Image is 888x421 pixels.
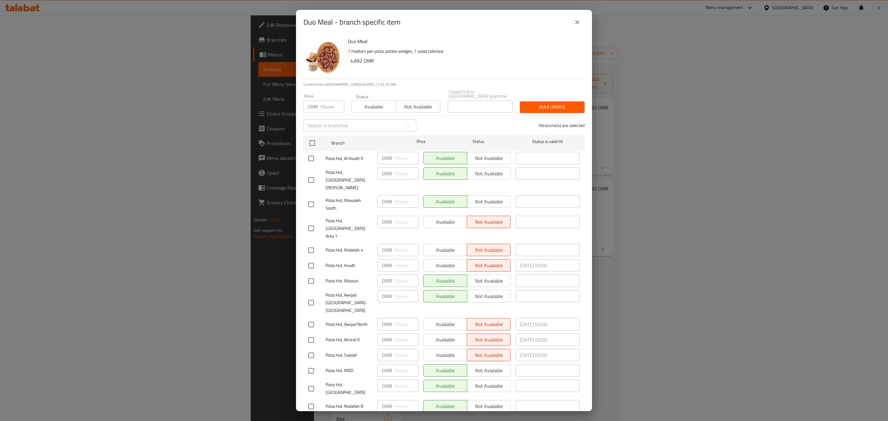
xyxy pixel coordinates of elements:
[303,82,585,87] p: Current time in [GEOGRAPHIC_DATA] is [DATE] 11:52:29 AM
[382,246,392,254] p: OMR
[395,349,418,361] input: Please enter price
[326,367,372,374] span: Pizza Hut, MBD
[382,262,392,269] p: OMR
[326,155,372,162] span: Pizza Hut, Al Koudh 6
[446,138,511,145] span: Status
[520,101,585,113] button: Bulk update
[382,218,392,226] p: OMR
[395,152,418,164] input: Please enter price
[382,321,392,328] p: OMR
[395,380,418,392] input: Please enter price
[395,216,418,228] input: Please enter price
[395,195,418,208] input: Please enter price
[348,37,580,46] h6: Duo Meal
[398,102,438,111] span: Not available
[395,364,418,377] input: Please enter price
[326,197,372,212] span: Pizza Hut, Mawaleh South
[396,100,440,113] button: Not available
[326,262,372,269] span: Pizza Hut, Koudh
[326,217,372,240] span: Pizza Hut, [GEOGRAPHIC_DATA] Area 1
[395,275,418,287] input: Please enter price
[303,37,343,76] img: Duo Meal
[326,351,372,359] span: Pizza Hut, Salalah
[351,100,396,113] button: Available
[395,318,418,330] input: Please enter price
[303,119,402,132] input: Search in branches
[395,400,418,412] input: Please enter price
[382,154,392,162] p: OMR
[401,138,442,145] span: Price
[331,139,396,147] span: Branch
[382,277,392,284] p: OMR
[382,403,392,410] p: OMR
[382,170,392,177] p: OMR
[326,277,372,285] span: Pizza Hut, Mazoun
[395,244,418,256] input: Please enter price
[326,336,372,344] span: Pizza Hut, Amirat 6
[570,15,585,30] button: close
[395,333,418,346] input: Please enter price
[525,103,580,111] span: Bulk update
[516,138,580,145] span: Status is valid till
[382,382,392,390] p: OMR
[326,291,372,314] span: Pizza Hut, Awqad [GEOGRAPHIC_DATA]-[GEOGRAPHIC_DATA]
[382,351,392,359] p: OMR
[303,17,401,27] h2: Duo Meal - branch specific item
[348,47,580,55] p: 1 medium pan pizza, potato wedges, 1 salad coleslaw
[326,246,372,254] span: Pizza Hut, Mabelah 4
[395,290,418,302] input: Please enter price
[382,198,392,205] p: OMR
[382,336,392,343] p: OMR
[382,367,392,374] p: OMR
[382,292,392,300] p: OMR
[354,102,393,111] span: Available
[326,381,372,396] span: Pizza Hut, [GEOGRAPHIC_DATA]
[395,259,418,272] input: Please enter price
[321,100,344,113] input: Please enter price
[539,122,585,129] p: 0 branche(s) are selected
[308,103,318,110] p: OMR
[395,167,418,180] input: Please enter price
[326,321,372,328] span: Pizza Hut, Awqad North
[350,56,580,65] h6: 4.692 OMR
[326,403,372,410] span: Pizza Hut, Mabelah 8
[326,169,372,192] span: Pizza Hut, [GEOGRAPHIC_DATA][PERSON_NAME]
